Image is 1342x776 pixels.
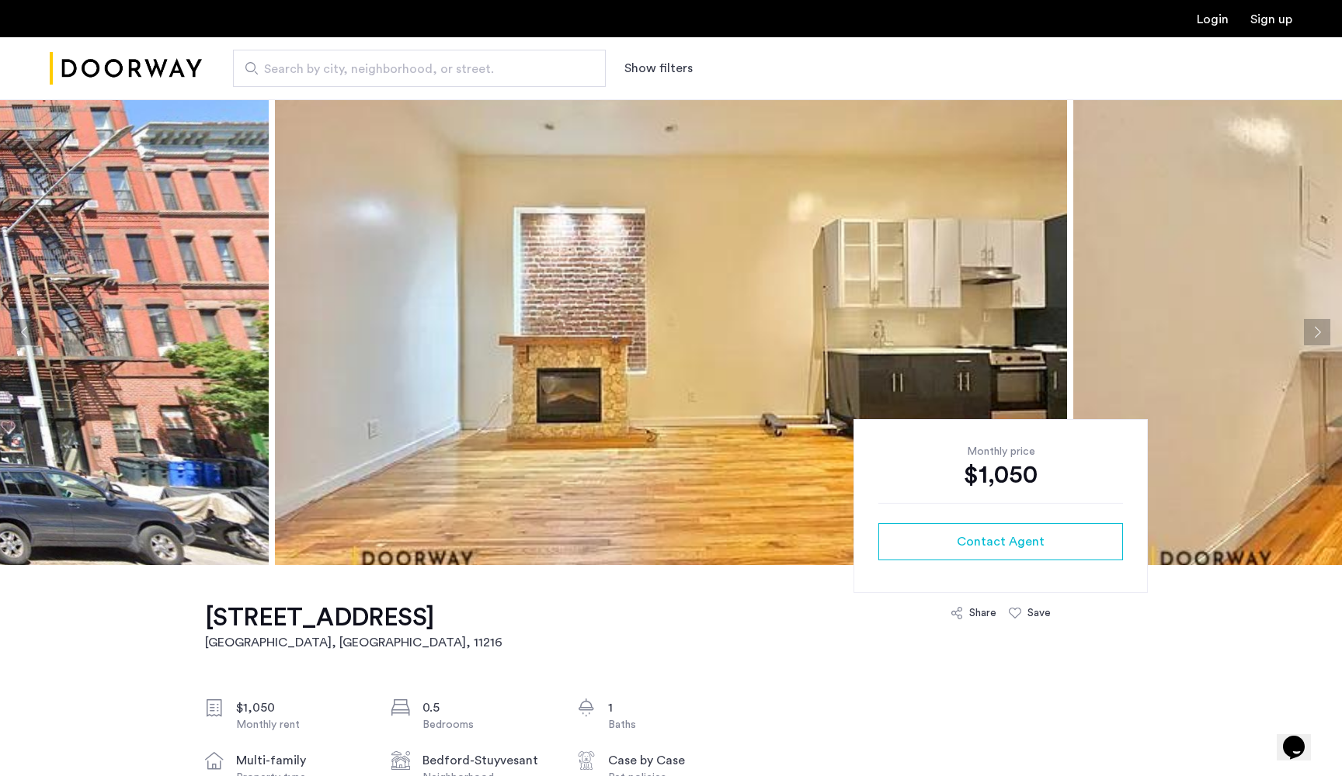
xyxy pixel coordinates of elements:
[1304,319,1330,345] button: Next apartment
[878,444,1123,459] div: Monthly price
[422,717,553,733] div: Bedrooms
[957,532,1045,551] span: Contact Agent
[969,605,996,621] div: Share
[422,751,553,770] div: Bedford-Stuyvesant
[264,60,562,78] span: Search by city, neighborhood, or street.
[233,50,606,87] input: Apartment Search
[236,751,367,770] div: multi-family
[422,698,553,717] div: 0.5
[50,40,202,98] a: Cazamio Logo
[608,698,739,717] div: 1
[275,99,1067,565] img: apartment
[624,59,693,78] button: Show or hide filters
[205,602,502,652] a: [STREET_ADDRESS][GEOGRAPHIC_DATA], [GEOGRAPHIC_DATA], 11216
[1197,13,1229,26] a: Login
[12,319,38,345] button: Previous apartment
[878,459,1123,490] div: $1,050
[1250,13,1292,26] a: Registration
[236,698,367,717] div: $1,050
[1277,714,1326,760] iframe: chat widget
[1027,605,1051,621] div: Save
[50,40,202,98] img: logo
[608,751,739,770] div: Case by Case
[878,523,1123,560] button: button
[205,602,502,633] h1: [STREET_ADDRESS]
[236,717,367,733] div: Monthly rent
[205,633,502,652] h2: [GEOGRAPHIC_DATA], [GEOGRAPHIC_DATA] , 11216
[608,717,739,733] div: Baths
